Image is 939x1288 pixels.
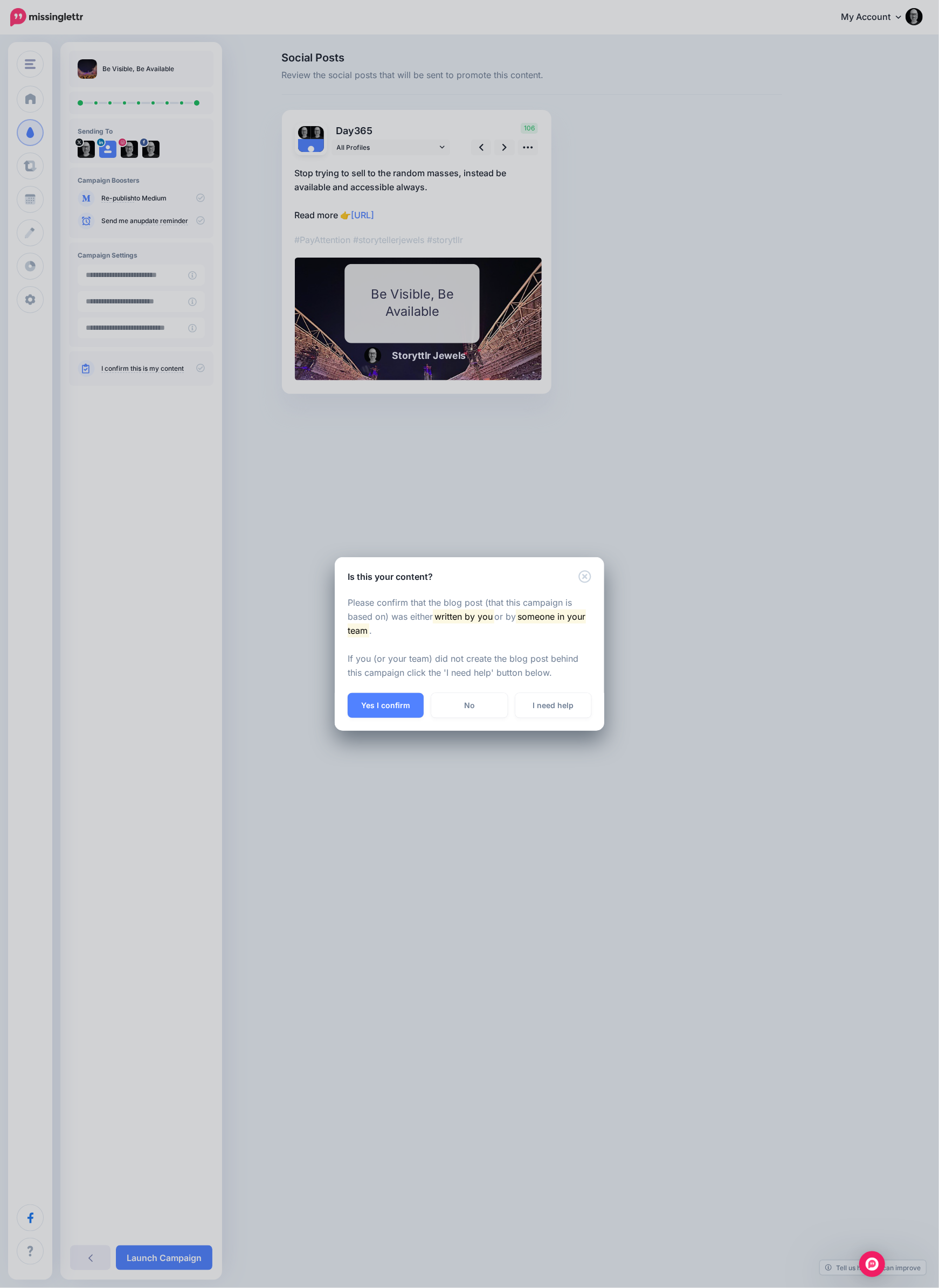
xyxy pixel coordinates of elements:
[348,610,586,638] mark: someone in your team
[515,693,591,718] a: I need help
[578,570,591,584] button: Close
[348,596,591,680] p: Please confirm that the blog post (that this campaign is based on) was either or by . If you (or ...
[431,693,507,718] a: No
[433,610,494,624] mark: written by you
[348,693,424,718] button: Yes I confirm
[859,1251,885,1277] div: Open Intercom Messenger
[348,570,433,583] h5: Is this your content?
